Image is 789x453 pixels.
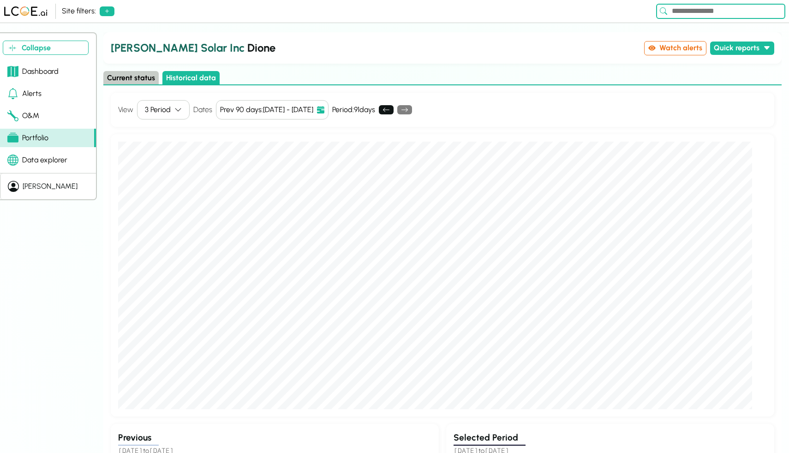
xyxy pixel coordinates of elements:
[4,6,48,17] img: LCOE.ai
[118,431,159,446] h3: Previous
[3,41,89,55] button: Collapse
[23,181,78,192] div: [PERSON_NAME]
[111,41,245,54] span: [PERSON_NAME] Solar Inc
[644,41,706,55] button: Watch alerts
[103,71,159,84] button: Current status
[710,42,774,55] button: Quick reports
[103,71,782,85] div: Select page state
[7,155,67,166] div: Data explorer
[454,431,526,446] h3: Selected Period
[7,66,59,77] div: Dashboard
[193,104,212,115] h4: Dates
[162,71,220,84] button: Historical data
[7,132,48,143] div: Portfolio
[145,104,171,115] div: 3 Period
[220,104,313,115] div: Prev 90 days : [DATE] - [DATE]
[118,104,133,115] label: View
[332,104,375,115] div: Period: 91 days
[111,40,640,56] h2: Dione
[216,100,329,119] button: Prev 90 days:[DATE] - [DATE]
[62,6,96,17] div: Site filters:
[7,110,39,121] div: O&M
[7,88,42,99] div: Alerts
